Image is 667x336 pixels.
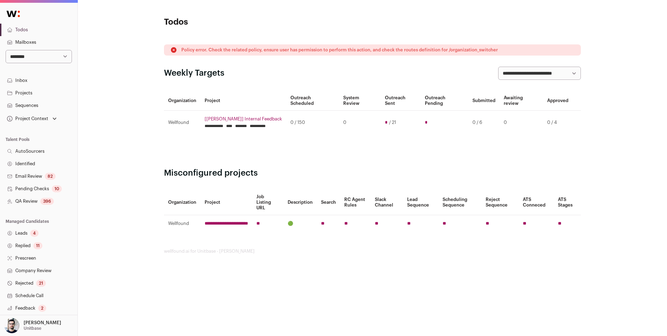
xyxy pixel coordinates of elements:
[6,114,58,124] button: Open dropdown
[371,190,403,215] th: Slack Channel
[317,190,340,215] th: Search
[381,91,421,111] th: Outreach Sent
[283,215,317,232] td: 🟢
[438,190,481,215] th: Scheduling Sequence
[164,249,581,254] footer: wellfound:ai for Unitbase - [PERSON_NAME]
[3,7,24,21] img: Wellfound
[164,215,200,232] td: Wellfound
[4,318,19,333] img: 10051957-medium_jpg
[286,111,339,135] td: 0 / 150
[30,230,39,237] div: 4
[36,280,46,287] div: 21
[40,198,54,205] div: 396
[164,91,200,111] th: Organization
[500,111,543,135] td: 0
[164,190,200,215] th: Organization
[33,242,42,249] div: 11
[286,91,339,111] th: Outreach Scheduled
[500,91,543,111] th: Awaiting review
[3,318,63,333] button: Open dropdown
[38,305,46,312] div: 2
[6,116,48,121] div: Project Context
[164,17,303,28] h1: Todos
[283,190,317,215] th: Description
[468,91,500,111] th: Submitted
[421,91,469,111] th: Outreach Pending
[340,190,371,215] th: RC Agent Rules
[252,190,283,215] th: Job Listing URL
[24,320,61,326] p: [PERSON_NAME]
[519,190,554,215] th: ATS Conneced
[181,47,498,53] p: Policy error. Check the related policy, ensure user has permission to perform this action, and ch...
[389,120,396,125] span: / 21
[554,190,581,215] th: ATS Stages
[45,173,56,180] div: 82
[52,185,62,192] div: 10
[481,190,519,215] th: Reject Sequence
[205,116,282,122] a: [[PERSON_NAME]] Internal Feedback
[339,91,381,111] th: System Review
[200,190,252,215] th: Project
[403,190,438,215] th: Lead Sequence
[339,111,381,135] td: 0
[468,111,500,135] td: 0 / 6
[200,91,286,111] th: Project
[164,111,200,135] td: Wellfound
[543,91,573,111] th: Approved
[24,326,41,331] p: Unitbase
[543,111,573,135] td: 0 / 4
[164,68,224,79] h2: Weekly Targets
[164,168,581,179] h2: Misconfigured projects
